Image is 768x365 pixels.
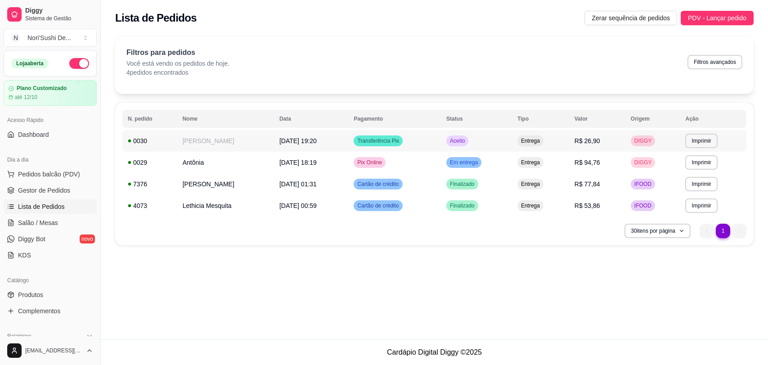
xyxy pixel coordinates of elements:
span: Entrega [519,180,542,188]
div: Nori'Sushi De ... [27,33,71,42]
a: DiggySistema de Gestão [4,4,97,25]
div: Loja aberta [11,59,49,68]
span: R$ 26,90 [575,137,600,144]
a: Dashboard [4,127,97,142]
td: Lethicia Mesquita [177,195,274,216]
span: Cartão de crédito [355,202,400,209]
button: Imprimir [685,134,717,148]
span: R$ 77,84 [575,180,600,188]
span: Produtos [18,290,43,299]
span: [DATE] 01:31 [279,180,317,188]
span: Sistema de Gestão [25,15,93,22]
li: pagination item 1 active [716,224,730,238]
button: Alterar Status [69,58,89,69]
div: 0029 [128,158,172,167]
a: Plano Customizadoaté 12/10 [4,80,97,106]
a: Lista de Pedidos [4,199,97,214]
div: 0030 [128,136,172,145]
span: Pix Online [355,159,384,166]
span: Salão / Mesas [18,218,58,227]
nav: pagination navigation [695,219,751,243]
span: DIGGY [633,159,654,166]
a: Diggy Botnovo [4,232,97,246]
span: [EMAIL_ADDRESS][DOMAIN_NAME] [25,347,82,354]
td: [PERSON_NAME] [177,130,274,152]
span: Aceito [448,137,467,144]
span: Finalizado [448,180,476,188]
span: Lista de Pedidos [18,202,65,211]
p: 4 pedidos encontrados [126,68,229,77]
button: PDV - Lançar pedido [681,11,754,25]
span: [DATE] 18:19 [279,159,317,166]
div: 4073 [128,201,172,210]
p: Você está vendo os pedidos de hoje. [126,59,229,68]
a: Salão / Mesas [4,216,97,230]
td: Antônia [177,152,274,173]
span: Complementos [18,306,60,315]
th: Tipo [512,110,569,128]
h2: Lista de Pedidos [115,11,197,25]
th: Status [441,110,512,128]
span: IFOOD [633,180,653,188]
span: Cartão de crédito [355,180,400,188]
span: Zerar sequência de pedidos [592,13,670,23]
footer: Cardápio Digital Diggy © 2025 [101,339,768,365]
a: Produtos [4,288,97,302]
span: Entrega [519,137,542,144]
span: Relatórios [7,333,31,340]
span: IFOOD [633,202,653,209]
span: N [11,33,20,42]
span: Entrega [519,202,542,209]
article: Plano Customizado [17,85,67,92]
span: Dashboard [18,130,49,139]
div: Acesso Rápido [4,113,97,127]
span: Finalizado [448,202,476,209]
article: até 12/10 [15,94,37,101]
div: Dia a dia [4,153,97,167]
span: DIGGY [633,137,654,144]
span: [DATE] 00:59 [279,202,317,209]
span: [DATE] 19:20 [279,137,317,144]
th: Origem [625,110,680,128]
span: Transferência Pix [355,137,401,144]
span: Diggy [25,7,93,15]
div: 7376 [128,180,172,189]
span: R$ 94,76 [575,159,600,166]
button: Imprimir [685,155,717,170]
span: Em entrega [448,159,480,166]
th: N. pedido [122,110,177,128]
span: Gestor de Pedidos [18,186,70,195]
span: PDV - Lançar pedido [688,13,746,23]
span: Entrega [519,159,542,166]
span: Diggy Bot [18,234,45,243]
span: Pedidos balcão (PDV) [18,170,80,179]
th: Valor [569,110,625,128]
span: R$ 53,86 [575,202,600,209]
td: [PERSON_NAME] [177,173,274,195]
button: Imprimir [685,177,717,191]
button: Pedidos balcão (PDV) [4,167,97,181]
button: Imprimir [685,198,717,213]
button: Select a team [4,29,97,47]
button: [EMAIL_ADDRESS][DOMAIN_NAME] [4,340,97,361]
button: Zerar sequência de pedidos [584,11,677,25]
button: 30itens por página [624,224,691,238]
th: Ação [680,110,746,128]
p: Filtros para pedidos [126,47,229,58]
a: Complementos [4,304,97,318]
button: Filtros avançados [687,55,742,69]
th: Data [274,110,349,128]
div: Catálogo [4,273,97,288]
th: Pagamento [348,110,441,128]
th: Nome [177,110,274,128]
span: KDS [18,251,31,260]
a: KDS [4,248,97,262]
a: Gestor de Pedidos [4,183,97,198]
